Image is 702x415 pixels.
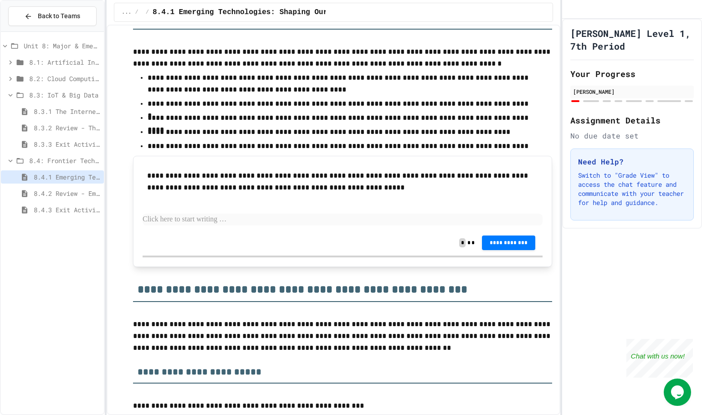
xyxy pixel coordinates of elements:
span: ... [122,9,132,16]
div: No due date set [570,130,694,141]
span: 8.4: Frontier Tech Spotlight [29,156,100,165]
div: [PERSON_NAME] [573,87,691,96]
button: Back to Teams [8,6,97,26]
span: 8.1: Artificial Intelligence Basics [29,57,100,67]
span: 8.4.2 Review - Emerging Technologies: Shaping Our Digital Future [34,189,100,198]
span: 8.3.3 Exit Activity - IoT Data Detective Challenge [34,139,100,149]
h2: Your Progress [570,67,694,80]
span: 8.3.1 The Internet of Things and Big Data: Our Connected Digital World [34,107,100,116]
span: 8.4.3 Exit Activity - Future Tech Challenge [34,205,100,215]
span: / [146,9,149,16]
span: Back to Teams [38,11,80,21]
h2: Assignment Details [570,114,694,127]
iframe: chat widget [664,379,693,406]
span: 8.3.2 Review - The Internet of Things and Big Data [34,123,100,133]
span: 8.3: IoT & Big Data [29,90,100,100]
span: 8.4.1 Emerging Technologies: Shaping Our Digital Future [34,172,100,182]
span: Unit 8: Major & Emerging Technologies [24,41,100,51]
p: Switch to "Grade View" to access the chat feature and communicate with your teacher for help and ... [578,171,686,207]
span: 8.4.1 Emerging Technologies: Shaping Our Digital Future [153,7,393,18]
iframe: chat widget [626,339,693,378]
span: 8.2: Cloud Computing [29,74,100,83]
span: / [135,9,138,16]
h1: [PERSON_NAME] Level 1, 7th Period [570,27,694,52]
h3: Need Help? [578,156,686,167]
